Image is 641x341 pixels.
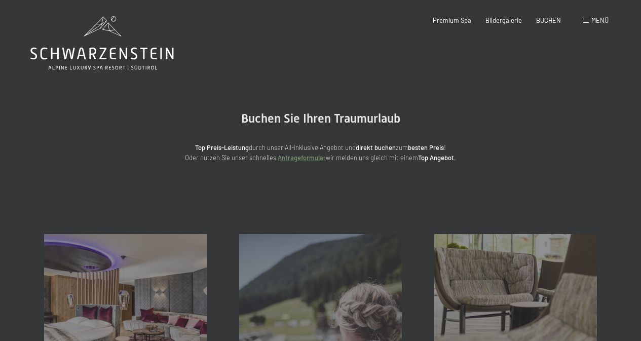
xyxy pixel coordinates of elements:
a: Anfrageformular [278,154,326,162]
strong: besten Preis [408,143,444,151]
a: BUCHEN [536,16,561,24]
strong: Top Angebot. [418,154,456,162]
strong: Top Preis-Leistung [195,143,249,151]
a: Bildergalerie [485,16,522,24]
a: Premium Spa [433,16,471,24]
strong: direkt buchen [356,143,396,151]
span: Menü [591,16,609,24]
span: Buchen Sie Ihren Traumurlaub [241,111,400,126]
p: durch unser All-inklusive Angebot und zum ! Oder nutzen Sie unser schnelles wir melden uns gleich... [118,142,523,163]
